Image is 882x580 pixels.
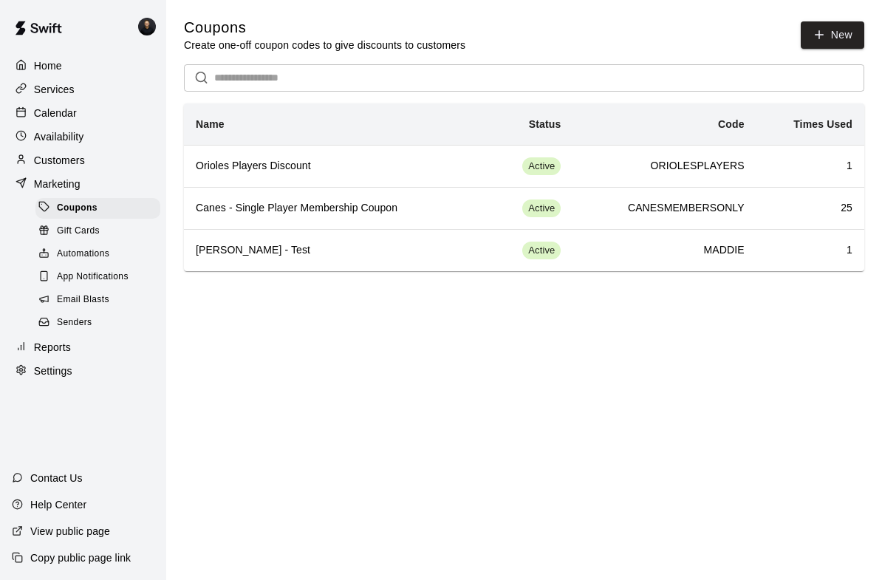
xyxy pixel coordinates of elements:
[35,197,166,219] a: Coupons
[35,312,166,335] a: Senders
[57,270,129,284] span: App Notifications
[529,118,561,130] b: Status
[135,12,166,41] div: Gregory Lewandoski
[35,267,160,287] div: App Notifications
[196,200,467,216] h6: Canes - Single Player Membership Coupon
[57,315,92,330] span: Senders
[196,158,467,174] h6: Orioles Players Discount
[35,313,160,333] div: Senders
[35,219,166,242] a: Gift Cards
[196,118,225,130] b: Name
[30,524,110,539] p: View public page
[768,242,852,259] h6: 1
[584,158,744,174] h6: ORIOLESPLAYERS
[184,38,465,52] p: Create one-off coupon codes to give discounts to customers
[35,243,166,266] a: Automations
[12,55,154,77] a: Home
[12,78,154,100] a: Services
[35,289,166,312] a: Email Blasts
[35,290,160,310] div: Email Blasts
[522,202,561,216] span: Active
[35,221,160,242] div: Gift Cards
[196,242,467,259] h6: [PERSON_NAME] - Test
[34,340,71,355] p: Reports
[34,129,84,144] p: Availability
[768,158,852,174] h6: 1
[35,198,160,219] div: Coupons
[584,242,744,259] h6: MADDIE
[34,82,75,97] p: Services
[30,550,131,565] p: Copy public page link
[34,364,72,378] p: Settings
[34,106,77,120] p: Calendar
[584,200,744,216] h6: CANESMEMBERSONLY
[184,18,465,38] h5: Coupons
[57,293,109,307] span: Email Blasts
[768,200,852,216] h6: 25
[184,103,864,271] table: simple table
[12,126,154,148] a: Availability
[12,336,154,358] a: Reports
[57,224,100,239] span: Gift Cards
[801,21,864,49] button: New
[12,102,154,124] a: Calendar
[34,177,81,191] p: Marketing
[522,160,561,174] span: Active
[30,497,86,512] p: Help Center
[12,149,154,171] a: Customers
[57,247,109,262] span: Automations
[12,173,154,195] a: Marketing
[138,18,156,35] img: Gregory Lewandoski
[34,153,85,168] p: Customers
[793,118,852,130] b: Times Used
[12,360,154,382] a: Settings
[35,266,166,289] a: App Notifications
[718,118,745,130] b: Code
[57,201,98,216] span: Coupons
[35,244,160,265] div: Automations
[34,58,62,73] p: Home
[30,471,83,485] p: Contact Us
[522,244,561,258] span: Active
